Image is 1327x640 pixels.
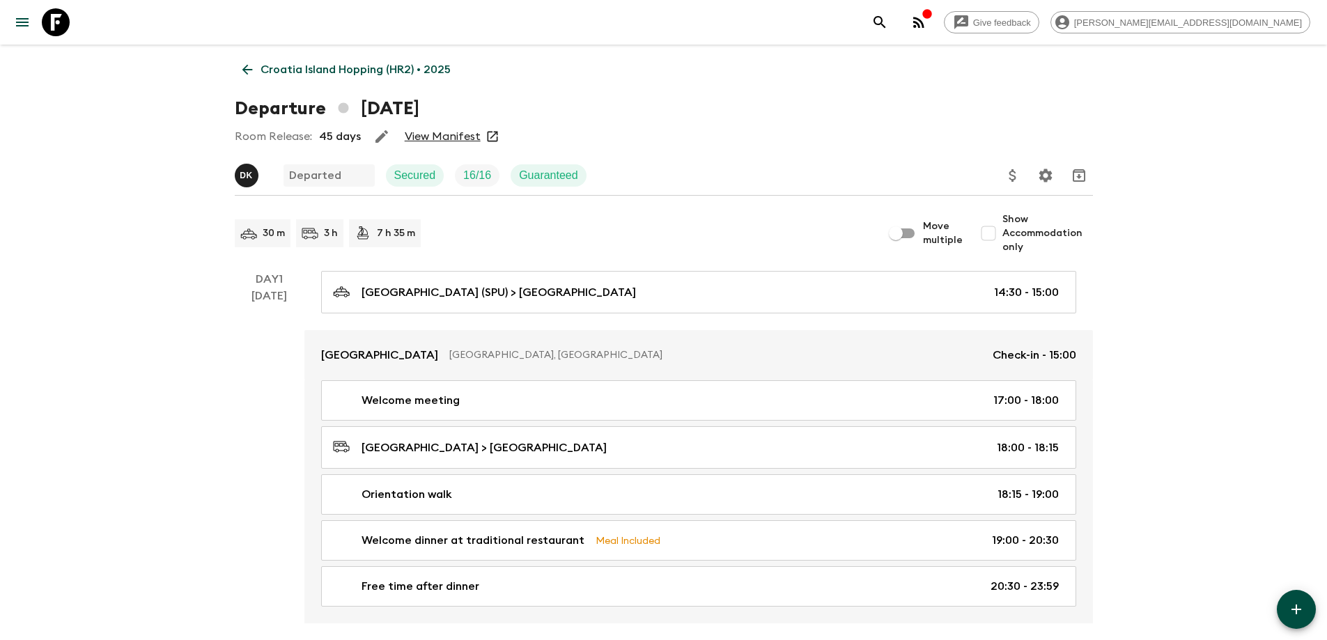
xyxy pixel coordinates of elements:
[304,330,1093,380] a: [GEOGRAPHIC_DATA][GEOGRAPHIC_DATA], [GEOGRAPHIC_DATA]Check-in - 15:00
[1065,162,1093,189] button: Archive (Completed, Cancelled or Unsynced Departures only)
[251,288,287,623] div: [DATE]
[999,162,1027,189] button: Update Price, Early Bird Discount and Costs
[319,128,361,145] p: 45 days
[449,348,981,362] p: [GEOGRAPHIC_DATA], [GEOGRAPHIC_DATA]
[923,219,963,247] span: Move multiple
[991,578,1059,595] p: 20:30 - 23:59
[386,164,444,187] div: Secured
[321,474,1076,515] a: Orientation walk18:15 - 19:00
[405,130,481,143] a: View Manifest
[321,520,1076,561] a: Welcome dinner at traditional restaurantMeal Included19:00 - 20:30
[596,533,660,548] p: Meal Included
[261,61,451,78] p: Croatia Island Hopping (HR2) • 2025
[1066,17,1310,28] span: [PERSON_NAME][EMAIL_ADDRESS][DOMAIN_NAME]
[994,284,1059,301] p: 14:30 - 15:00
[263,226,285,240] p: 30 m
[8,8,36,36] button: menu
[998,486,1059,503] p: 18:15 - 19:00
[455,164,499,187] div: Trip Fill
[866,8,894,36] button: search adventures
[1050,11,1310,33] div: [PERSON_NAME][EMAIL_ADDRESS][DOMAIN_NAME]
[394,167,436,184] p: Secured
[289,167,341,184] p: Departed
[235,128,312,145] p: Room Release:
[993,392,1059,409] p: 17:00 - 18:00
[362,439,607,456] p: [GEOGRAPHIC_DATA] > [GEOGRAPHIC_DATA]
[362,578,479,595] p: Free time after dinner
[321,380,1076,421] a: Welcome meeting17:00 - 18:00
[463,167,491,184] p: 16 / 16
[235,271,304,288] p: Day 1
[993,347,1076,364] p: Check-in - 15:00
[1032,162,1060,189] button: Settings
[362,486,452,503] p: Orientation walk
[965,17,1039,28] span: Give feedback
[377,226,415,240] p: 7 h 35 m
[362,532,584,549] p: Welcome dinner at traditional restaurant
[321,271,1076,313] a: [GEOGRAPHIC_DATA] (SPU) > [GEOGRAPHIC_DATA]14:30 - 15:00
[321,566,1076,607] a: Free time after dinner20:30 - 23:59
[944,11,1039,33] a: Give feedback
[235,168,261,179] span: Dario Kota
[235,56,458,84] a: Croatia Island Hopping (HR2) • 2025
[997,439,1059,456] p: 18:00 - 18:15
[235,95,419,123] h1: Departure [DATE]
[992,532,1059,549] p: 19:00 - 20:30
[324,226,338,240] p: 3 h
[362,392,460,409] p: Welcome meeting
[321,347,438,364] p: [GEOGRAPHIC_DATA]
[321,426,1076,469] a: [GEOGRAPHIC_DATA] > [GEOGRAPHIC_DATA]18:00 - 18:15
[519,167,578,184] p: Guaranteed
[362,284,636,301] p: [GEOGRAPHIC_DATA] (SPU) > [GEOGRAPHIC_DATA]
[1002,212,1093,254] span: Show Accommodation only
